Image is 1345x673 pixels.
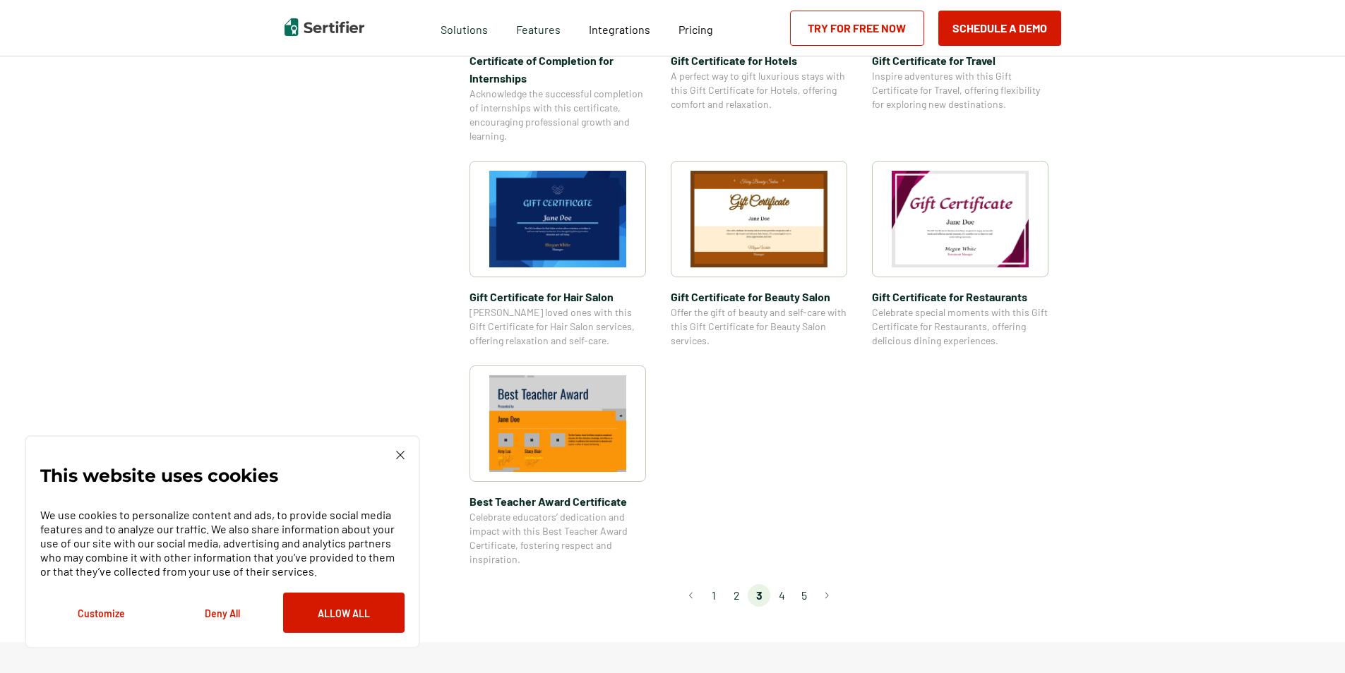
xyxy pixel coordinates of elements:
[671,161,847,348] a: Gift Certificate​ for Beauty SalonGift Certificate​ for Beauty SalonOffer the gift of beauty and ...
[489,375,626,472] img: Best Teacher Award Certificate​
[790,11,924,46] a: Try for Free Now
[770,584,793,607] li: page 4
[589,19,650,37] a: Integrations
[679,23,713,36] span: Pricing
[1274,605,1345,673] iframe: Chat Widget
[725,584,748,607] li: page 2
[872,305,1048,348] span: Celebrate special moments with this Gift Certificate for Restaurants, offering delicious dining e...
[680,584,703,607] button: Go to previous page
[470,492,646,510] span: Best Teacher Award Certificate​
[872,288,1048,305] span: Gift Certificate​ for Restaurants
[40,593,162,633] button: Customize
[470,288,646,305] span: Gift Certificate​ for Hair Salon
[703,584,725,607] li: page 1
[671,51,847,69] span: Gift Certificate​ for Hotels
[938,11,1061,46] button: Schedule a Demo
[872,51,1048,69] span: Gift Certificate​ for Travel
[470,365,646,566] a: Best Teacher Award Certificate​Best Teacher Award Certificate​Celebrate educators’ dedication and...
[285,18,364,36] img: Sertifier | Digital Credentialing Platform
[892,171,1029,267] img: Gift Certificate​ for Restaurants
[470,87,646,143] span: Acknowledge the successful completion of internships with this certificate, encouraging professio...
[679,19,713,37] a: Pricing
[691,171,827,267] img: Gift Certificate​ for Beauty Salon
[872,69,1048,111] span: Inspire adventures with this Gift Certificate for Travel, offering flexibility for exploring new ...
[671,288,847,305] span: Gift Certificate​ for Beauty Salon
[40,508,405,578] p: We use cookies to personalize content and ads, to provide social media features and to analyze ou...
[793,584,815,607] li: page 5
[441,19,488,37] span: Solutions
[489,171,626,267] img: Gift Certificate​ for Hair Salon
[748,584,770,607] li: page 3
[470,161,646,348] a: Gift Certificate​ for Hair SalonGift Certificate​ for Hair Salon[PERSON_NAME] loved ones with thi...
[40,468,278,483] p: This website uses cookies
[470,510,646,566] span: Celebrate educators’ dedication and impact with this Best Teacher Award Certificate, fostering re...
[589,23,650,36] span: Integrations
[283,593,405,633] button: Allow All
[162,593,283,633] button: Deny All
[470,51,646,87] span: Certificate of Completion​ for Internships
[872,161,1048,348] a: Gift Certificate​ for RestaurantsGift Certificate​ for RestaurantsCelebrate special moments with ...
[396,451,405,459] img: Cookie Popup Close
[516,19,561,37] span: Features
[815,584,838,607] button: Go to next page
[470,305,646,348] span: [PERSON_NAME] loved ones with this Gift Certificate for Hair Salon services, offering relaxation ...
[671,69,847,111] span: A perfect way to gift luxurious stays with this Gift Certificate for Hotels, offering comfort and...
[671,305,847,348] span: Offer the gift of beauty and self-care with this Gift Certificate for Beauty Salon services.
